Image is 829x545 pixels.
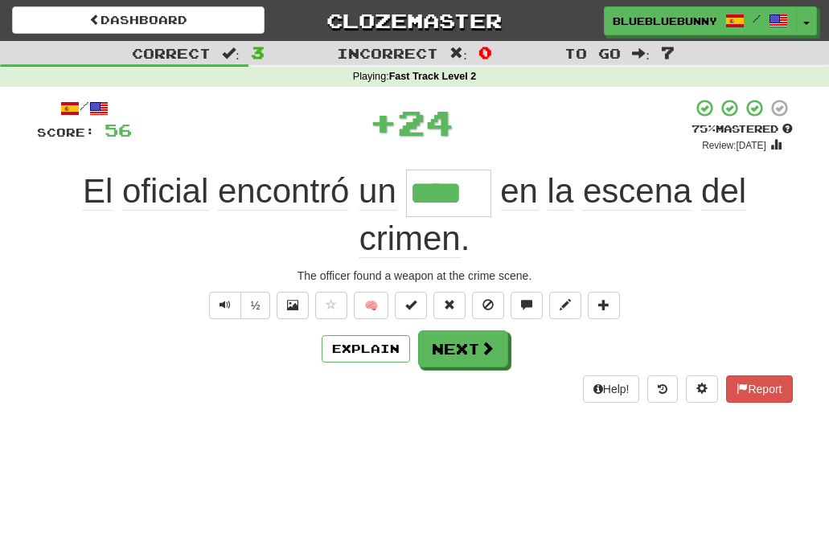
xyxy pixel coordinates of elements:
span: encontró [218,172,349,211]
span: 75 % [692,122,716,135]
button: Report [726,375,792,403]
button: Add to collection (alt+a) [588,292,620,319]
span: bluebluebunny [613,14,717,28]
button: Explain [322,335,410,363]
span: : [449,47,467,60]
div: Text-to-speech controls [206,292,271,319]
span: : [222,47,240,60]
span: oficial [122,172,208,211]
span: escena [583,172,692,211]
a: Dashboard [12,6,265,34]
span: 3 [251,43,265,62]
div: / [37,98,132,118]
span: Incorrect [337,45,438,61]
button: Discuss sentence (alt+u) [511,292,543,319]
span: + [369,98,397,146]
span: 7 [661,43,675,62]
strong: Fast Track Level 2 [389,71,477,82]
span: Correct [132,45,211,61]
span: 24 [397,102,453,142]
button: Reset to 0% Mastered (alt+r) [433,292,466,319]
span: 56 [105,120,132,140]
span: crimen [359,219,461,258]
a: bluebluebunny / [604,6,797,35]
span: To go [564,45,621,61]
div: Mastered [692,122,793,137]
button: Favorite sentence (alt+f) [315,292,347,319]
span: / [753,13,761,24]
button: Edit sentence (alt+d) [549,292,581,319]
span: la [548,172,574,211]
div: The officer found a weapon at the crime scene. [37,268,793,284]
button: Help! [583,375,640,403]
button: Next [418,330,508,367]
span: en [500,172,538,211]
span: : [632,47,650,60]
button: Set this sentence to 100% Mastered (alt+m) [395,292,427,319]
button: Ignore sentence (alt+i) [472,292,504,319]
span: del [701,172,746,211]
span: 0 [478,43,492,62]
span: . [359,172,746,258]
button: Play sentence audio (ctl+space) [209,292,241,319]
button: Round history (alt+y) [647,375,678,403]
small: Review: [DATE] [702,140,766,151]
span: Score: [37,125,95,139]
span: un [359,172,396,211]
a: Clozemaster [289,6,541,35]
button: ½ [240,292,271,319]
span: El [83,172,113,211]
button: 🧠 [354,292,388,319]
button: Show image (alt+x) [277,292,309,319]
